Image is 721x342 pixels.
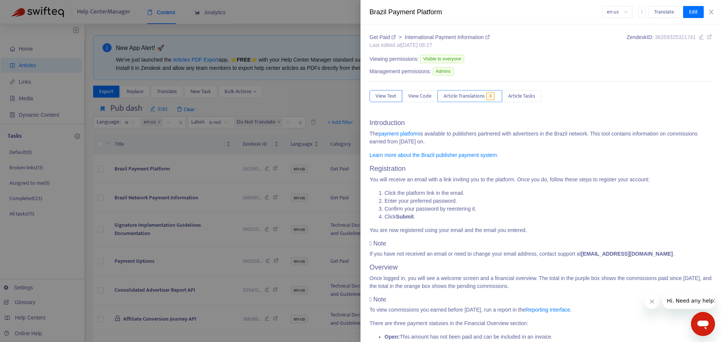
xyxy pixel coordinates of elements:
li: Enter your preferred password. [385,197,712,205]
div: > [370,33,490,41]
span: View Code [408,92,431,100]
div: Zendesk ID: [627,33,712,49]
span: 36259325321741 [655,34,696,40]
li: This amount has not been paid and can be included in an invoice. [385,333,712,341]
h3: Introduction [370,119,712,127]
p: You are now registered using your email and the email you entered. [370,226,712,234]
h3: Registration [370,165,712,173]
a: Reporting Interface [525,307,570,313]
p: Once logged in, you will see a welcome screen and a financial overview. The total in the purple b... [370,274,712,290]
a: Learn more about the Brazil publisher payment system [370,152,497,158]
strong: [EMAIL_ADDRESS][DOMAIN_NAME] [581,251,673,257]
p: To view commissions you earned before [DATE], run a report in the . [370,306,712,314]
button: View Code [402,90,437,102]
span: Hi. Need any help? [5,5,54,11]
button: Article Translations8 [437,90,502,102]
button: Translate [648,6,680,18]
h4: Note [370,240,712,247]
h3: Overview [370,264,712,272]
li: Click . [385,213,712,221]
p: . [370,151,712,159]
span: Edit [689,8,698,16]
span: close [708,9,714,15]
button: more [638,6,646,18]
span: Viewing permissions: [370,55,419,63]
div: Brazil Payment Platform [370,7,602,17]
li: Click the platform link in the email. [385,189,712,197]
p: The is available to publishers partnered with advertisers in the Brazil network. This tool contai... [370,130,712,146]
p: If you have not received an email or need to change your email address, contact support at . [370,250,712,258]
h4: Note [370,296,712,303]
span: more [639,9,644,14]
span: Translate [654,8,674,16]
span: en-us [607,6,628,18]
iframe: Message from company [662,292,715,309]
span: Management permissions: [370,68,431,75]
button: View Text [370,90,402,102]
button: Article Tasks [502,90,541,102]
span: 8 [486,92,495,100]
strong: Submit [396,214,413,220]
p: You will receive an email with a link inviting you to the platform. Once you do, follow these ste... [370,176,712,184]
p: There are three payment statuses in the Financial Overview section: [370,319,712,327]
span: View Text [376,92,396,100]
div: Last edited at [DATE] 08:27 [370,41,490,49]
span: Article Translations [443,92,485,100]
button: Close [706,9,716,16]
iframe: Button to launch messaging window [691,312,715,336]
span: Article Tasks [508,92,535,100]
a: Get Paid [370,34,397,40]
iframe: Close message [644,294,659,309]
li: Confirm your password by reentering it. [385,205,712,213]
a: payment platform [379,131,419,137]
span: Visible to everyone [420,55,464,63]
strong: Open: [385,334,400,340]
span: Admins [433,67,454,75]
button: Edit [683,6,704,18]
a: International Payment Information [405,34,490,40]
